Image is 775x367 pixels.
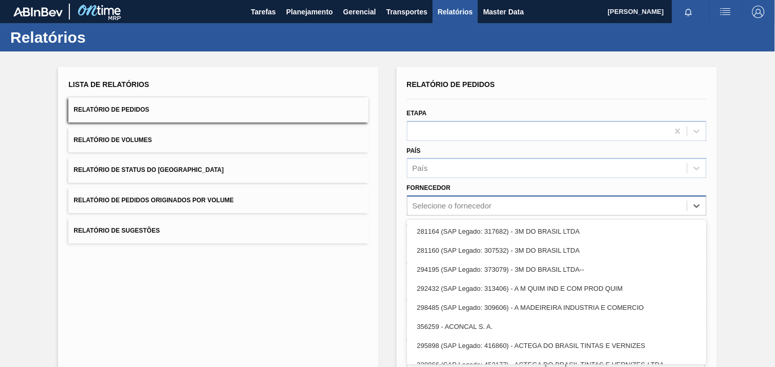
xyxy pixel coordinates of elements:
label: Etapa [407,110,427,117]
button: Notificações [672,5,705,19]
h1: Relatórios [10,31,193,43]
div: 292432 (SAP Legado: 313406) - A M QUIM IND E COM PROD QUIM [407,279,707,298]
span: Relatório de Status do [GEOGRAPHIC_DATA] [73,166,224,173]
span: Relatório de Sugestões [73,227,160,234]
span: Tarefas [251,6,276,18]
span: Relatórios [438,6,473,18]
div: 281164 (SAP Legado: 317682) - 3M DO BRASIL LTDA [407,222,707,241]
span: Relatório de Pedidos [407,80,495,89]
div: 295898 (SAP Legado: 416860) - ACTEGA DO BRASIL TINTAS E VERNIZES [407,336,707,355]
div: País [413,164,428,173]
span: Relatório de Pedidos [73,106,149,113]
div: 294195 (SAP Legado: 373079) - 3M DO BRASIL LTDA-- [407,260,707,279]
img: userActions [719,6,732,18]
span: Planejamento [286,6,333,18]
button: Relatório de Pedidos [68,97,368,123]
label: País [407,147,421,154]
div: 356259 - ACONCAL S. A. [407,317,707,336]
div: 281160 (SAP Legado: 307532) - 3M DO BRASIL LTDA [407,241,707,260]
span: Lista de Relatórios [68,80,149,89]
span: Transportes [386,6,428,18]
label: Fornecedor [407,184,451,191]
div: 298485 (SAP Legado: 309606) - A MADEIREIRA INDUSTRIA E COMERCIO [407,298,707,317]
span: Master Data [483,6,524,18]
span: Relatório de Pedidos Originados por Volume [73,197,234,204]
span: Relatório de Volumes [73,136,152,144]
img: Logout [752,6,765,18]
button: Relatório de Pedidos Originados por Volume [68,188,368,213]
button: Relatório de Sugestões [68,218,368,243]
span: Gerencial [343,6,376,18]
button: Relatório de Volumes [68,128,368,153]
div: Selecione o fornecedor [413,202,492,211]
button: Relatório de Status do [GEOGRAPHIC_DATA] [68,158,368,183]
img: TNhmsLtSVTkK8tSr43FrP2fwEKptu5GPRR3wAAAABJRU5ErkJggg== [13,7,63,16]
